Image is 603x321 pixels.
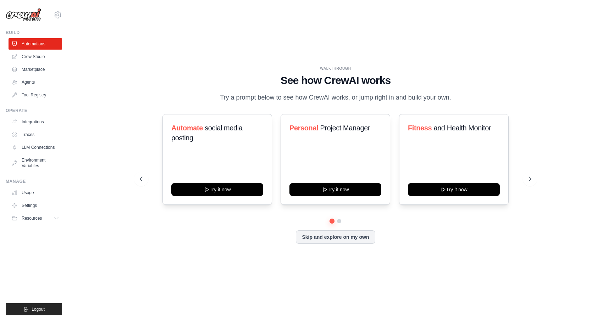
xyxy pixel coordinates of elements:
div: WALKTHROUGH [140,66,531,71]
span: and Health Monitor [433,124,491,132]
a: Settings [9,200,62,211]
button: Resources [9,213,62,224]
a: Integrations [9,116,62,128]
a: Agents [9,77,62,88]
a: Traces [9,129,62,140]
span: Automate [171,124,203,132]
div: Operate [6,108,62,113]
a: Marketplace [9,64,62,75]
img: Logo [6,8,41,22]
div: Build [6,30,62,35]
a: Automations [9,38,62,50]
h1: See how CrewAI works [140,74,531,87]
button: Skip and explore on my own [296,230,375,244]
a: Usage [9,187,62,198]
span: Logout [32,306,45,312]
span: Resources [22,215,42,221]
a: Tool Registry [9,89,62,101]
button: Logout [6,303,62,315]
span: Personal [289,124,318,132]
a: LLM Connections [9,142,62,153]
a: Environment Variables [9,154,62,171]
button: Try it now [408,183,500,196]
p: Try a prompt below to see how CrewAI works, or jump right in and build your own. [216,92,455,103]
div: Manage [6,179,62,184]
button: Try it now [289,183,381,196]
span: Fitness [408,124,432,132]
span: Project Manager [320,124,370,132]
a: Crew Studio [9,51,62,62]
span: social media posting [171,124,243,142]
button: Try it now [171,183,263,196]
